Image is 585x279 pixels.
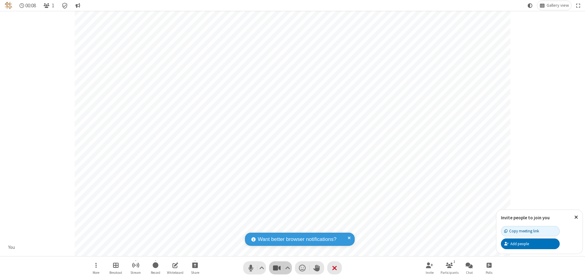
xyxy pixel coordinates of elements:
[295,261,310,274] button: Send a reaction
[146,259,165,277] button: Start recording
[59,1,71,10] div: Meeting details Encryption enabled
[501,215,550,221] label: Invite people to join you
[87,259,105,277] button: Open menu
[504,228,539,234] div: Copy meeting link
[440,259,459,277] button: Open participant list
[501,238,560,249] button: Add people
[480,259,498,277] button: Open poll
[191,271,199,274] span: Share
[466,271,473,274] span: Chat
[269,261,292,274] button: Stop video (⌘+Shift+V)
[452,259,457,264] div: 1
[258,261,266,274] button: Audio settings
[126,259,145,277] button: Start streaming
[109,271,122,274] span: Breakout
[525,1,535,10] button: Using system theme
[441,271,459,274] span: Participants
[486,271,492,274] span: Polls
[547,3,569,8] span: Gallery view
[167,271,183,274] span: Whiteboard
[501,226,560,236] button: Copy meeting link
[151,271,160,274] span: Record
[243,261,266,274] button: Mute (⌘+Shift+A)
[5,2,12,9] img: QA Selenium DO NOT DELETE OR CHANGE
[327,261,342,274] button: End or leave meeting
[570,210,583,225] button: Close popover
[130,271,141,274] span: Stream
[258,235,336,243] span: Want better browser notifications?
[310,261,324,274] button: Raise hand
[93,271,99,274] span: More
[574,1,583,10] button: Fullscreen
[186,259,204,277] button: Start sharing
[460,259,478,277] button: Open chat
[420,259,439,277] button: Invite participants (⌘+Shift+I)
[17,1,39,10] div: Timer
[73,1,83,10] button: Conversation
[25,3,36,9] span: 00:08
[166,259,184,277] button: Open shared whiteboard
[107,259,125,277] button: Manage Breakout Rooms
[537,1,571,10] button: Change layout
[6,244,17,251] div: You
[426,271,434,274] span: Invite
[41,1,57,10] button: Open participant list
[52,3,54,9] span: 1
[284,261,292,274] button: Video setting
